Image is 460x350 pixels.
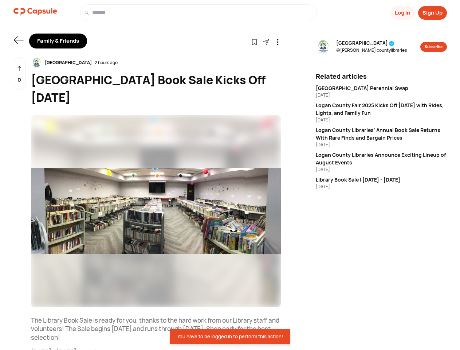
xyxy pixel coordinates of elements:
[42,59,95,66] div: [GEOGRAPHIC_DATA]
[316,117,447,123] div: [DATE]
[29,34,87,48] div: Family & Friends
[316,92,447,98] div: [DATE]
[316,71,447,81] div: Related articles
[316,39,330,54] img: resizeImage
[390,6,414,20] button: Log In
[31,57,42,68] img: resizeImage
[316,176,447,183] div: Library Book Sale | [DATE] - [DATE]
[336,47,407,54] span: @ [PERSON_NAME] countylibraries
[336,40,407,47] span: [GEOGRAPHIC_DATA]
[31,115,281,307] img: resizeImage
[13,4,57,21] a: logo
[316,141,447,148] div: [DATE]
[389,41,394,46] img: tick
[177,334,283,340] div: You have to be logged in to perform this action!
[418,6,447,20] button: Sign Up
[31,316,281,342] p: The Library Book Sale is ready for you, thanks to the hard work from our Library staff and volunt...
[31,71,281,106] div: [GEOGRAPHIC_DATA] Book Sale Kicks Off [DATE]
[316,151,447,166] div: Logan County Libraries Announce Exciting Lineup of August Events
[95,59,118,66] div: 2 hours ago
[13,4,57,19] img: logo
[420,42,447,52] button: Subscribe
[17,76,21,84] p: 0
[316,166,447,173] div: [DATE]
[316,84,447,92] div: [GEOGRAPHIC_DATA] Perennial Swap
[316,101,447,117] div: Logan County Fair 2025 Kicks Off [DATE] with Rides, Lights, and Family Fun
[316,183,447,190] div: [DATE]
[316,126,447,141] div: Logan County Libraries' Annual Book Sale Returns With Rare Finds and Bargain Prices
